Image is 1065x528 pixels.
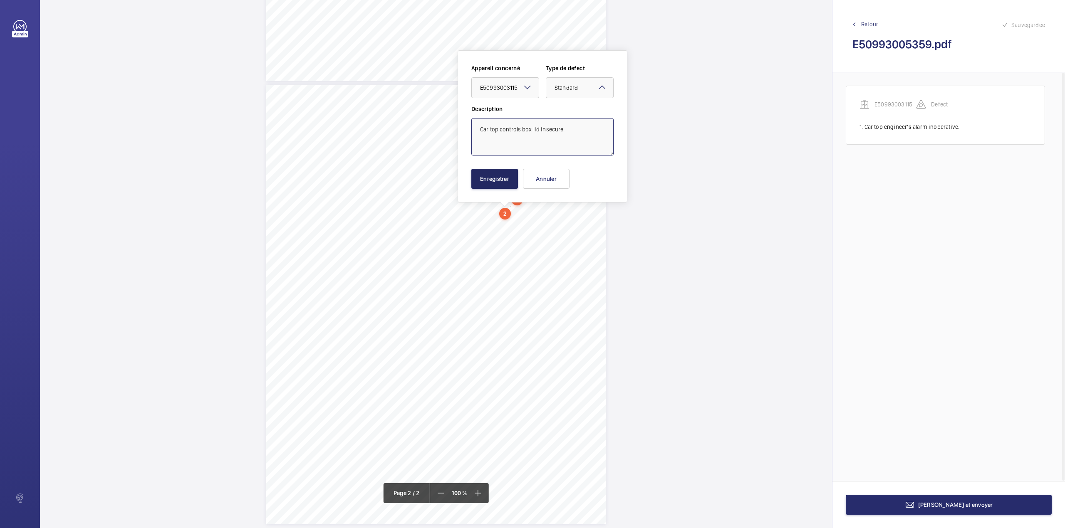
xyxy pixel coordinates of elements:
label: Type de defect [546,64,614,72]
div: Page 2 / 2 [384,483,430,503]
button: Annuler [523,169,570,189]
h2: E50993005359.pdf [852,37,1045,52]
span: TS [515,207,523,214]
label: Description [471,105,614,113]
p: Defect [931,100,973,109]
span: E50993003115 [480,84,518,91]
div: Sauvegardée [1001,20,1045,30]
label: Appareil concerné [471,64,539,72]
button: [PERSON_NAME] et envoyer [846,495,1052,515]
span: TS [493,223,501,229]
span: TS [507,215,515,221]
p: E50993003115 [874,100,916,109]
div: 1. Car top engineer's alarm inoperative. [859,123,1031,131]
span: [PERSON_NAME] et envoyer [918,501,993,508]
a: Retour [852,20,1045,28]
div: Page 2 [266,85,606,524]
span: Retour [861,20,878,28]
div: 2 [499,208,511,220]
button: Enregistrer [471,169,518,189]
span: 100 % [448,490,471,496]
span: Standard [555,84,578,91]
